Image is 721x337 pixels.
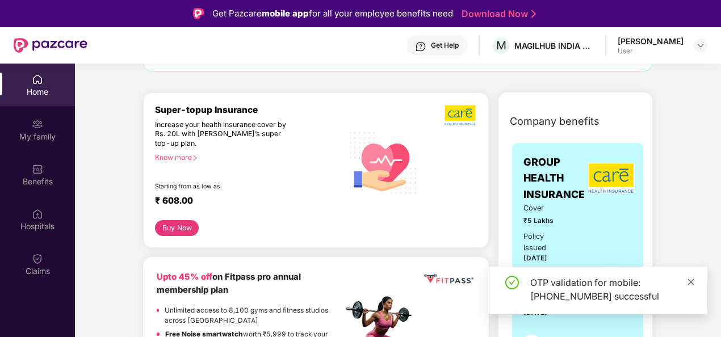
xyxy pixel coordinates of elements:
img: svg+xml;base64,PHN2ZyBpZD0iSGVscC0zMngzMiIgeG1sbnM9Imh0dHA6Ly93d3cudzMub3JnLzIwMDAvc3ZnIiB3aWR0aD... [415,41,426,52]
div: [PERSON_NAME] [618,36,684,47]
div: Policy issued [523,231,564,254]
img: insurerLogo [588,163,635,193]
div: Starting from as low as [155,183,295,191]
div: MAGILHUB INDIA PRIVATE LIMITED [514,40,594,51]
div: OTP validation for mobile: [PHONE_NUMBER] successful [530,276,694,303]
img: icon [579,263,616,301]
span: ₹5 Lakhs [523,216,564,226]
span: Company benefits [510,113,600,129]
img: fppp.png [422,271,476,287]
span: check-circle [505,276,519,289]
img: svg+xml;base64,PHN2ZyB3aWR0aD0iMjAiIGhlaWdodD0iMjAiIHZpZXdCb3g9IjAgMCAyMCAyMCIgZmlsbD0ibm9uZSIgeG... [32,119,43,130]
span: GROUP HEALTH INSURANCE [523,154,585,203]
strong: mobile app [262,8,309,19]
img: New Pazcare Logo [14,38,87,53]
span: M [496,39,506,52]
img: Logo [193,8,204,19]
img: svg+xml;base64,PHN2ZyBpZD0iRHJvcGRvd24tMzJ4MzIiIHhtbG5zPSJodHRwOi8vd3d3LnczLm9yZy8yMDAwL3N2ZyIgd2... [696,41,705,50]
img: b5dec4f62d2307b9de63beb79f102df3.png [445,104,477,126]
img: svg+xml;base64,PHN2ZyBpZD0iQ2xhaW0iIHhtbG5zPSJodHRwOi8vd3d3LnczLm9yZy8yMDAwL3N2ZyIgd2lkdGg9IjIwIi... [32,253,43,264]
span: [DATE] [523,254,547,262]
img: svg+xml;base64,PHN2ZyBpZD0iSG9tZSIgeG1sbnM9Imh0dHA6Ly93d3cudzMub3JnLzIwMDAvc3ZnIiB3aWR0aD0iMjAiIG... [32,74,43,85]
div: Increase your health insurance cover by Rs. 20L with [PERSON_NAME]’s super top-up plan. [155,120,294,149]
img: Stroke [531,8,536,20]
div: Get Help [431,41,459,50]
span: right [192,155,198,161]
div: Super-topup Insurance [155,104,343,115]
b: on Fitpass pro annual membership plan [157,272,301,295]
img: svg+xml;base64,PHN2ZyBpZD0iSG9zcGl0YWxzIiB4bWxucz0iaHR0cDovL3d3dy53My5vcmcvMjAwMC9zdmciIHdpZHRoPS... [32,208,43,220]
div: ₹ 608.00 [155,195,332,209]
span: Cover [523,203,564,214]
span: close [687,278,695,286]
button: Buy Now [155,220,199,236]
a: Download Now [462,8,533,20]
b: Upto 45% off [157,272,212,282]
p: Unlimited access to 8,100 gyms and fitness studios across [GEOGRAPHIC_DATA] [165,305,342,326]
div: Know more [155,153,336,161]
div: User [618,47,684,56]
img: svg+xml;base64,PHN2ZyBpZD0iQmVuZWZpdHMiIHhtbG5zPSJodHRwOi8vd3d3LnczLm9yZy8yMDAwL3N2ZyIgd2lkdGg9Ij... [32,163,43,175]
div: Get Pazcare for all your employee benefits need [212,7,453,20]
img: svg+xml;base64,PHN2ZyB4bWxucz0iaHR0cDovL3d3dy53My5vcmcvMjAwMC9zdmciIHhtbG5zOnhsaW5rPSJodHRwOi8vd3... [343,121,424,203]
